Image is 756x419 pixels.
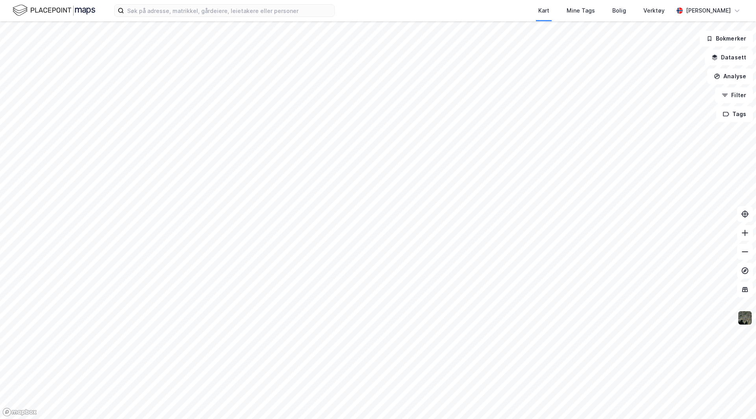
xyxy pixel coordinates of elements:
iframe: Chat Widget [717,381,756,419]
a: Mapbox homepage [2,408,37,417]
button: Tags [716,106,753,122]
button: Analyse [707,68,753,84]
div: [PERSON_NAME] [686,6,731,15]
button: Bokmerker [700,31,753,46]
input: Søk på adresse, matrikkel, gårdeiere, leietakere eller personer [124,5,334,17]
div: Bolig [612,6,626,15]
img: 9k= [737,310,752,325]
div: Kontrollprogram for chat [717,381,756,419]
div: Verktøy [643,6,665,15]
img: logo.f888ab2527a4732fd821a326f86c7f29.svg [13,4,95,17]
button: Datasett [705,50,753,65]
div: Kart [538,6,549,15]
button: Filter [715,87,753,103]
div: Mine Tags [567,6,595,15]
